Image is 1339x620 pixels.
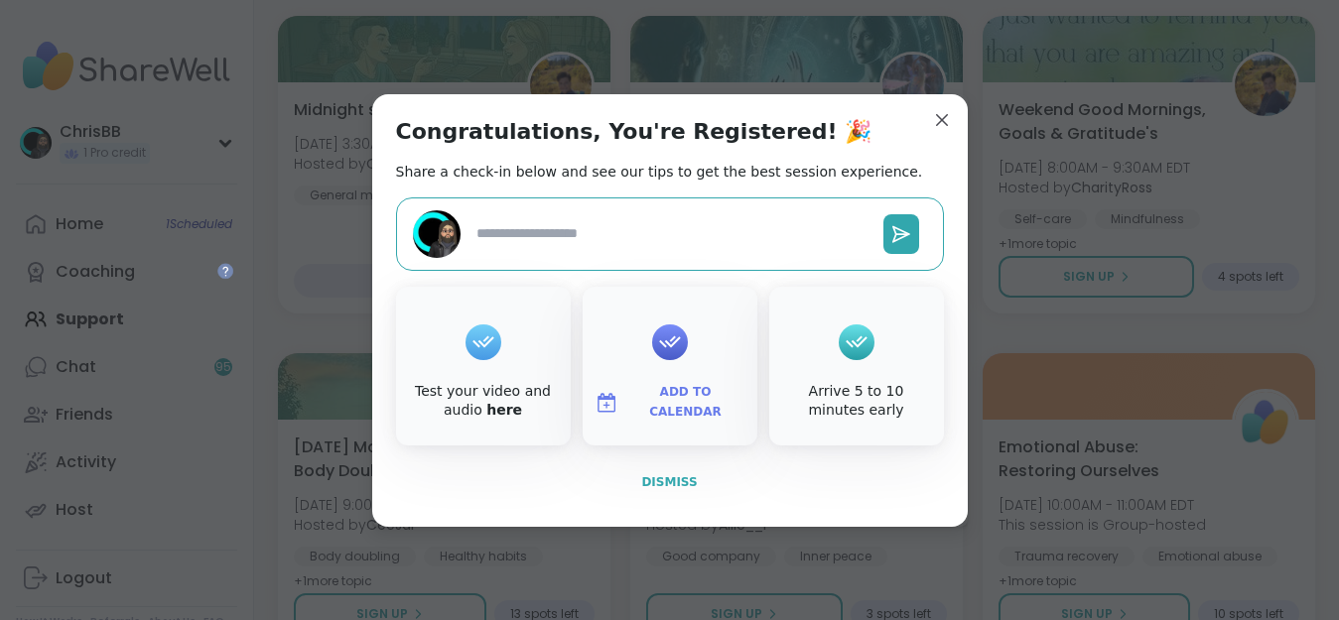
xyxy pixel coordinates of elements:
iframe: Spotlight [217,263,233,279]
button: Add to Calendar [587,382,753,424]
div: Arrive 5 to 10 minutes early [773,382,940,421]
button: Dismiss [396,461,944,503]
a: here [486,402,522,418]
img: ChrisBB [413,210,461,258]
h1: Congratulations, You're Registered! 🎉 [396,118,872,146]
span: Dismiss [641,475,697,489]
span: Add to Calendar [626,383,745,422]
div: Test your video and audio [400,382,567,421]
h2: Share a check-in below and see our tips to get the best session experience. [396,162,923,182]
img: ShareWell Logomark [595,391,618,415]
